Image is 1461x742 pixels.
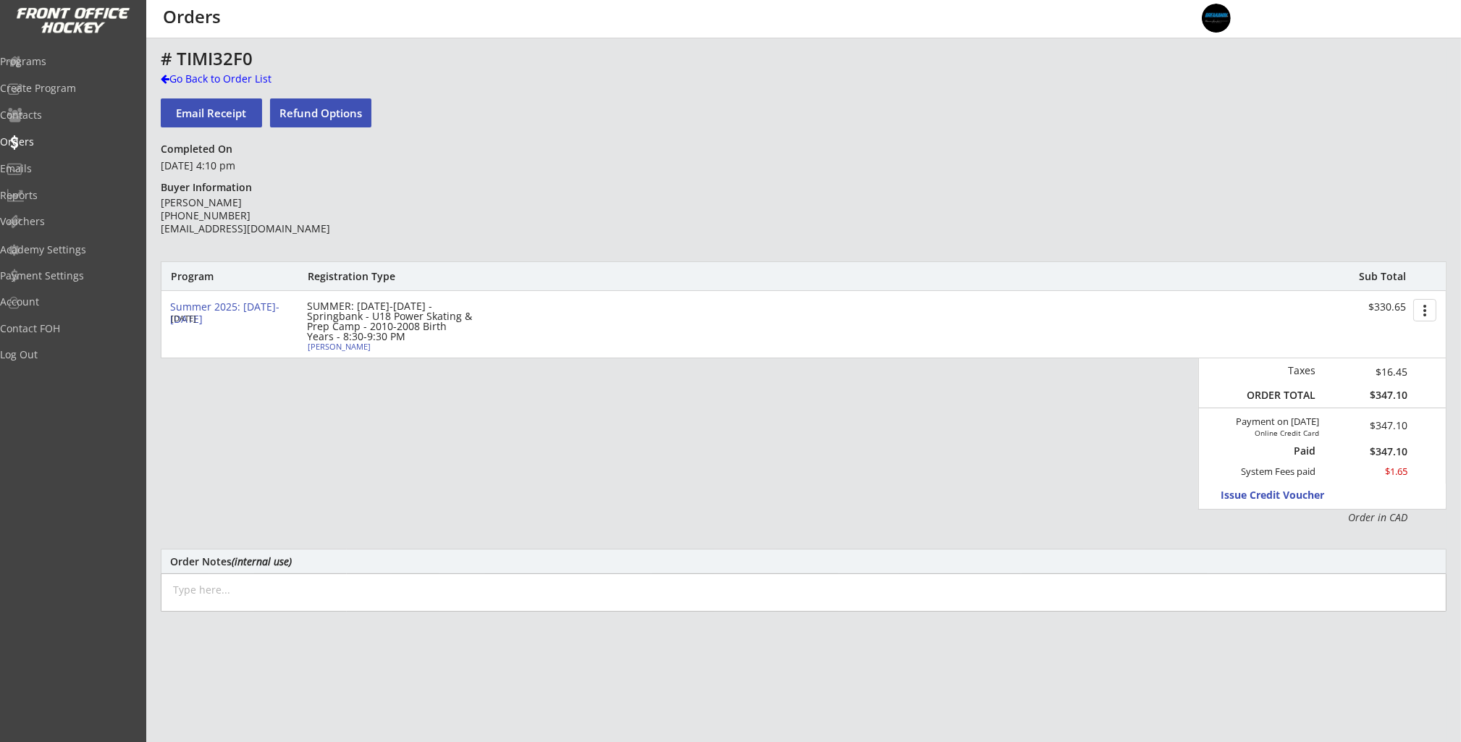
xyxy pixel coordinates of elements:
[161,181,258,194] div: Buyer Information
[1413,299,1436,321] button: more_vert
[1326,389,1407,402] div: $347.10
[161,196,370,236] div: [PERSON_NAME] [PHONE_NUMBER] [EMAIL_ADDRESS][DOMAIN_NAME]
[1316,301,1406,313] div: $330.65
[1240,364,1315,377] div: Taxes
[1249,444,1315,458] div: Paid
[1240,510,1407,525] div: Order in CAD
[307,301,473,342] div: SUMMER: [DATE]-[DATE] - Springbank - U18 Power Skating & Prep Camp - 2010-2008 Birth Years - 8:30...
[1240,389,1315,402] div: ORDER TOTAL
[161,72,310,86] div: Go Back to Order List
[1343,270,1406,283] div: Sub Total
[171,314,287,322] div: [DATE]
[170,301,295,326] div: Summer 2025: [DATE]-[DATE]
[1326,364,1407,379] div: $16.45
[308,270,473,283] div: Registration Type
[161,159,370,173] div: [DATE] 4:10 pm
[270,98,371,127] button: Refund Options
[170,556,1437,567] div: Order Notes
[161,98,262,127] button: Email Receipt
[308,342,469,350] div: [PERSON_NAME]
[1204,416,1319,428] div: Payment on [DATE]
[161,50,854,67] div: # TIMI32F0
[1326,447,1407,457] div: $347.10
[1237,429,1319,437] div: Online Credit Card
[1326,465,1407,478] div: $1.65
[232,555,292,568] em: (internal use)
[1228,465,1315,478] div: System Fees paid
[161,143,239,156] div: Completed On
[1221,486,1355,505] button: Issue Credit Voucher
[1338,421,1407,431] div: $347.10
[171,270,249,283] div: Program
